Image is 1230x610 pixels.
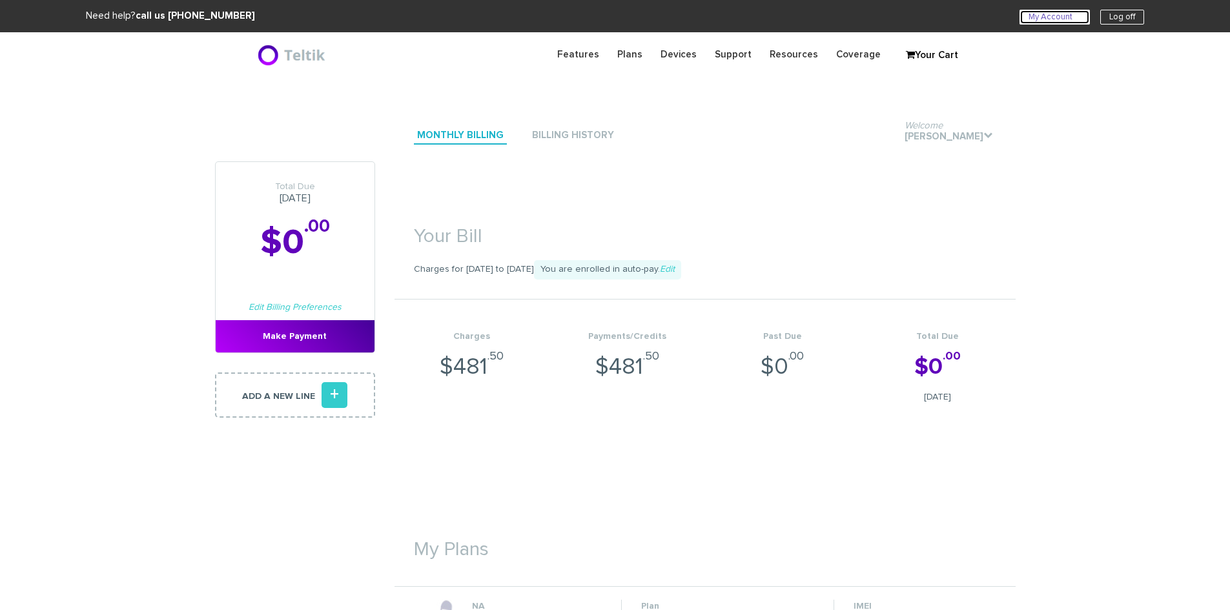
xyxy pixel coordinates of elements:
sup: .50 [643,351,659,362]
li: $0 [860,300,1016,417]
a: Support [706,42,761,67]
li: $481 [549,300,705,417]
li: $481 [395,300,550,417]
a: Plans [608,42,651,67]
sup: .00 [943,351,961,362]
h2: $0 [216,224,374,262]
a: Make Payment [216,320,374,352]
sup: .00 [788,351,804,362]
h4: Past Due [705,332,861,341]
span: Total Due [216,181,374,192]
span: Welcome [905,121,943,130]
a: Your Cart [899,46,964,65]
a: Log off [1100,10,1144,25]
h1: My Plans [395,520,1016,567]
a: Add a new line+ [215,372,375,418]
a: Resources [761,42,827,67]
h3: [DATE] [216,181,374,205]
a: Coverage [827,42,890,67]
i: . [983,130,993,140]
a: Billing History [529,127,617,145]
a: Welcome[PERSON_NAME]. [901,128,996,146]
span: Need help? [86,11,255,21]
span: You are enrolled in auto-pay. [534,260,681,280]
a: Monthly Billing [414,127,507,145]
li: $0 [705,300,861,417]
h4: Charges [395,332,550,341]
h4: Payments/Credits [549,332,705,341]
h1: Your Bill [395,207,1016,254]
a: Edit Billing Preferences [249,303,342,312]
sup: .50 [487,351,504,362]
h4: Total Due [860,332,1016,341]
img: BriteX [257,42,329,68]
strong: call us [PHONE_NUMBER] [136,11,255,21]
i: + [322,382,347,408]
a: Devices [651,42,706,67]
span: [DATE] [860,391,1016,403]
a: My AccountU [1020,10,1090,25]
i: U [1072,12,1081,20]
p: Charges for [DATE] to [DATE] [395,260,1016,280]
a: Features [548,42,608,67]
a: Edit [660,265,675,274]
sup: .00 [304,218,330,236]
